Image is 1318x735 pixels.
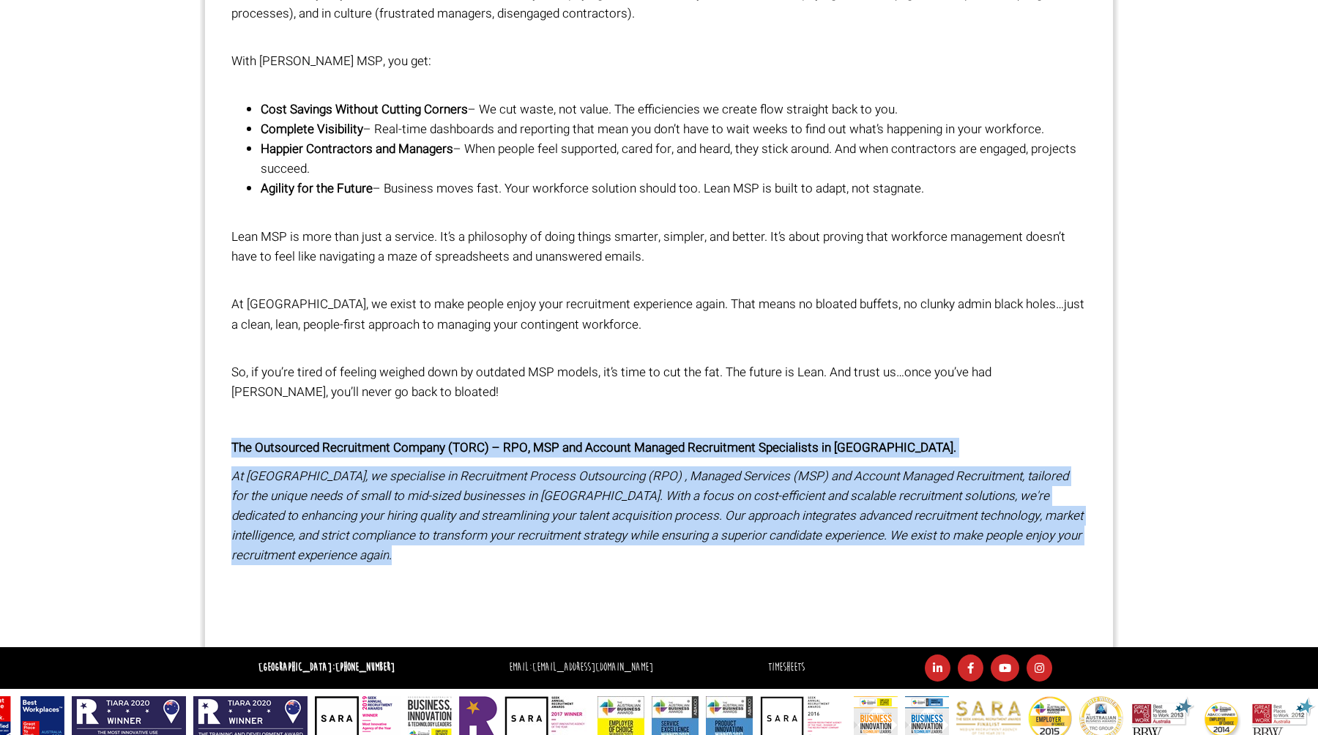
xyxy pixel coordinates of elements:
[389,546,392,564] em: .
[231,467,1083,565] em: At [GEOGRAPHIC_DATA], we specialise in Recruitment Process Outsourcing (RPO) , Managed Services (...
[505,657,657,679] li: Email:
[261,100,468,119] strong: Cost Savings Without Cutting Corners
[261,119,1087,139] li: – Real-time dashboards and reporting that mean you don’t have to wait weeks to find out what’s ha...
[231,439,956,457] strong: The Outsourced Recruitment Company (TORC) – RPO, MSP and Account Managed Recruitment Specialists ...
[258,660,395,674] strong: [GEOGRAPHIC_DATA]:
[231,294,1087,354] p: At [GEOGRAPHIC_DATA], we exist to make people enjoy your recruitment experience again. That means...
[231,207,1087,287] p: Lean MSP is more than just a service. It’s a philosophy of doing things smarter, simpler, and bet...
[261,120,363,138] strong: Complete Visibility
[768,660,805,674] a: Timesheets
[231,362,1087,402] p: So, if you’re tired of feeling weighed down by outdated MSP models, it’s time to cut the fat. The...
[231,51,1087,91] p: With [PERSON_NAME] MSP, you get:
[261,140,453,158] strong: Happier Contractors and Managers
[261,139,1087,179] li: – When people feel supported, cared for, and heard, they stick around. And when contractors are e...
[335,660,395,674] a: [PHONE_NUMBER]
[261,179,373,198] strong: Agility for the Future
[261,179,1087,198] li: – Business moves fast. Your workforce solution should too. Lean MSP is built to adapt, not stagnate.
[532,660,653,674] a: [EMAIL_ADDRESS][DOMAIN_NAME]
[261,100,1087,119] li: – We cut waste, not value. The efficiencies we create flow straight back to you.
